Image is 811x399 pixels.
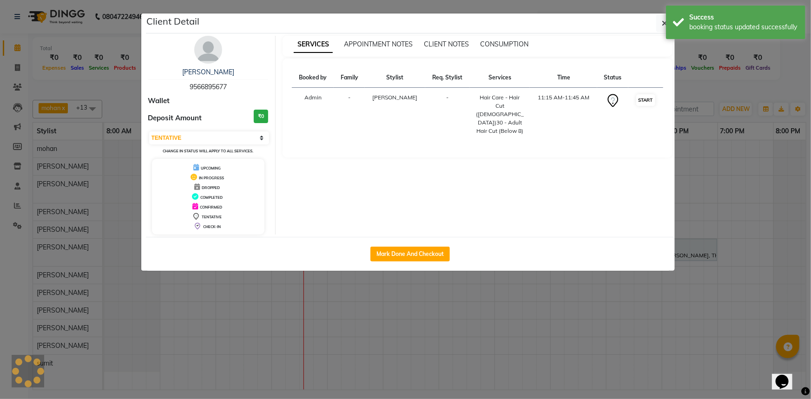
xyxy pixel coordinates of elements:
[597,68,628,88] th: Status
[148,96,170,106] span: Wallet
[373,94,418,101] span: [PERSON_NAME]
[294,36,333,53] span: SERVICES
[689,22,798,32] div: booking status updated successfully
[480,40,528,48] span: CONSUMPTION
[163,149,253,153] small: Change in status will apply to all services.
[636,94,655,106] button: START
[344,40,413,48] span: APPOINTMENT NOTES
[425,68,470,88] th: Req. Stylist
[425,88,470,141] td: -
[370,247,450,262] button: Mark Done And Checkout
[292,88,334,141] td: Admin
[199,176,224,180] span: IN PROGRESS
[772,362,802,390] iframe: chat widget
[254,110,268,123] h3: ₹0
[475,93,524,135] div: Hair Care - Hair Cut ([DEMOGRAPHIC_DATA])30 - Adult Hair Cut (Below 8)
[182,68,234,76] a: [PERSON_NAME]
[530,68,597,88] th: Time
[194,36,222,64] img: avatar
[334,88,365,141] td: -
[202,215,222,219] span: TENTATIVE
[292,68,334,88] th: Booked by
[200,195,223,200] span: COMPLETED
[689,13,798,22] div: Success
[424,40,469,48] span: CLIENT NOTES
[365,68,425,88] th: Stylist
[200,205,222,209] span: CONFIRMED
[334,68,365,88] th: Family
[148,113,202,124] span: Deposit Amount
[530,88,597,141] td: 11:15 AM-11:45 AM
[203,224,221,229] span: CHECK-IN
[190,83,227,91] span: 9566895677
[201,166,221,170] span: UPCOMING
[202,185,220,190] span: DROPPED
[147,14,200,28] h5: Client Detail
[470,68,530,88] th: Services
